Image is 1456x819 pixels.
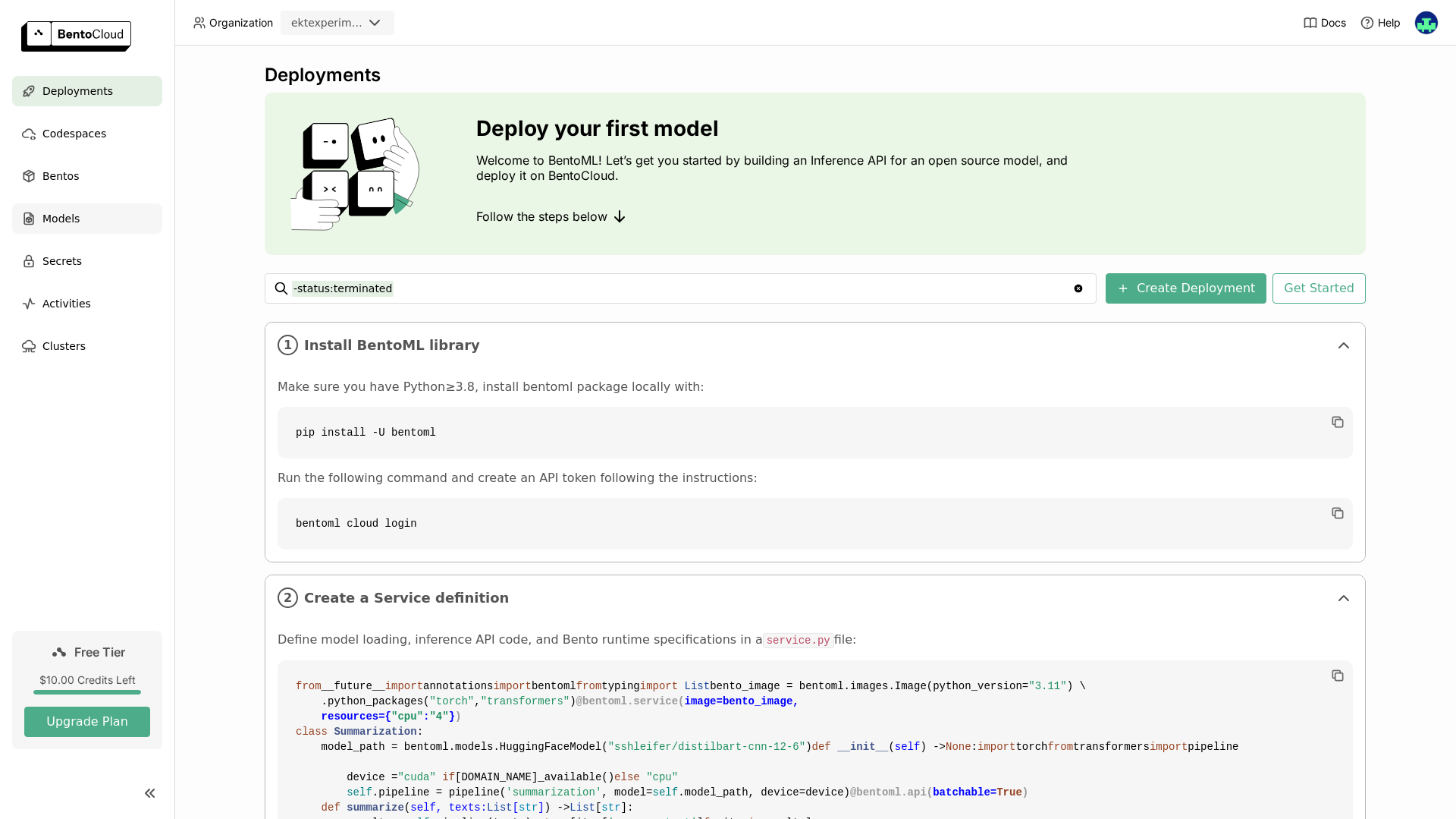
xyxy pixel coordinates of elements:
[364,16,366,31] input: Selected ektexperimental.
[24,707,150,737] button: Upgrade Plan
[42,209,80,228] span: Models
[1072,282,1084,295] svg: Clear value
[895,741,921,753] span: self
[74,644,125,660] span: Free Tier
[278,498,1353,550] code: bentoml cloud login
[12,203,162,234] a: Models
[996,786,1022,799] span: True
[12,76,162,106] a: Deployments
[296,726,328,738] span: class
[653,786,679,799] span: self
[347,802,404,814] span: summarize
[570,802,595,814] span: List
[1360,15,1401,30] div: Help
[278,335,298,355] i: 1
[493,680,531,692] span: import
[391,710,423,723] span: "cpu"
[977,741,1015,753] span: import
[646,771,678,783] span: "cpu"
[24,673,150,687] div: $10.00 Credits Left
[1415,11,1438,34] img: Ekow Taylor
[265,575,1365,620] div: 2Create a Service definition
[1150,741,1188,753] span: import
[12,246,162,276] a: Secrets
[21,21,131,52] img: logo
[12,631,162,749] a: Free Tier$10.00 Credits LeftUpgrade Plan
[685,680,711,692] span: List
[476,153,1075,183] p: Welcome to BentoML! Let’s get you started by building an Inference API for an open source model, ...
[322,802,340,814] span: def
[265,323,1365,367] div: 1Install BentoML library
[933,786,1022,799] span: batchable=
[12,288,162,319] a: Activities
[278,407,1353,458] code: pip install -U bentoml
[397,771,435,783] span: "cuda"
[614,771,640,783] span: else
[304,337,1329,354] span: Install BentoML library
[608,741,805,753] span: "sshleifer/distilbart-cnn-12-6"
[1321,16,1346,30] span: Docs
[1378,16,1401,30] span: Help
[506,786,601,799] span: 'summarization'
[12,118,162,149] a: Codespaces
[476,209,607,224] span: Follow the steps below
[850,786,1028,799] span: @bentoml.api( )
[278,471,1353,486] p: Run the following command and create an API token following the instructions:
[42,124,106,143] span: Codespaces
[1272,273,1366,304] button: Get Started
[277,117,440,231] img: cover onboarding
[476,116,1075,140] h3: Deploy your first model
[1028,680,1066,692] span: "3.11"
[291,15,362,30] div: ektexperimental
[410,802,544,814] span: self, texts: [ ]
[42,295,91,313] span: Activities
[209,16,273,30] span: Organization
[334,726,416,738] span: Summarization
[265,64,1366,87] div: Deployments
[1303,15,1346,30] a: Docs
[304,590,1329,606] span: Create a Service definition
[429,710,448,723] span: "4"
[42,82,113,100] span: Deployments
[278,380,1353,395] p: Make sure you have Python≥3.8, install bentoml package locally with:
[487,802,513,814] span: List
[1047,741,1073,753] span: from
[640,680,678,692] span: import
[601,802,620,814] span: str
[278,632,1353,648] p: Define model loading, inference API code, and Bento runtime specifications in a file:
[442,771,455,783] span: if
[12,161,162,191] a: Bentos
[429,695,474,707] span: "torch"
[278,587,298,608] i: 2
[519,802,538,814] span: str
[292,276,1072,301] input: Search
[42,337,86,355] span: Clusters
[481,695,570,707] span: "transformers"
[576,680,602,692] span: from
[42,252,82,270] span: Secrets
[385,680,423,692] span: import
[347,786,372,799] span: self
[1106,273,1266,304] button: Create Deployment
[12,331,162,361] a: Clusters
[763,633,834,648] code: service.py
[296,680,322,692] span: from
[837,741,888,753] span: __init__
[42,167,79,185] span: Bentos
[812,741,831,753] span: def
[946,741,971,753] span: None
